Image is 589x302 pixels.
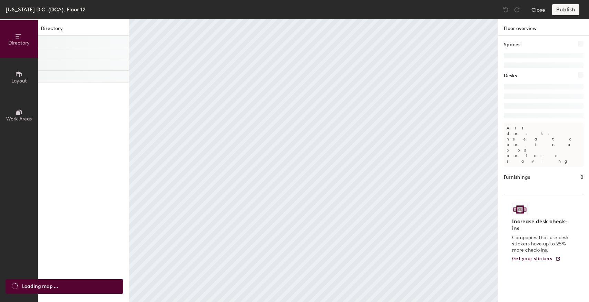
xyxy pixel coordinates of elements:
p: All desks need to be in a pod before saving [504,123,583,167]
img: Undo [502,6,509,13]
h1: 0 [580,174,583,181]
h1: Spaces [504,41,520,49]
span: Work Areas [6,116,32,122]
span: Get your stickers [512,256,552,262]
div: [US_STATE] D.C. (DCA), Floor 12 [6,5,86,14]
button: Close [531,4,545,15]
span: Loading map ... [22,283,58,290]
h1: Directory [38,25,129,36]
a: Get your stickers [512,256,561,262]
img: Redo [513,6,520,13]
h1: Floor overview [498,19,589,36]
span: Layout [11,78,27,84]
h1: Desks [504,72,517,80]
span: Directory [8,40,30,46]
canvas: Map [129,19,498,302]
h4: Increase desk check-ins [512,218,571,232]
p: Companies that use desk stickers have up to 25% more check-ins. [512,235,571,253]
h1: Furnishings [504,174,530,181]
img: Sticker logo [512,204,528,215]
